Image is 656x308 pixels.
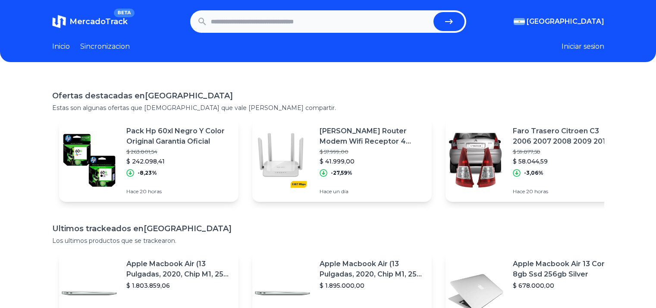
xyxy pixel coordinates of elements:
p: $ 41.999,00 [320,157,425,166]
a: Featured image[PERSON_NAME] Router Modem Wifi Receptor 4 Antena Mesh 5g Ac1200mbps$ 57.999,00$ 41... [252,119,432,202]
h1: Ultimos trackeados en [GEOGRAPHIC_DATA] [52,223,604,235]
img: Featured image [59,130,119,191]
p: Pack Hp 60xl Negro Y Color Original Garantia Oficial [126,126,232,147]
p: Hace un día [320,188,425,195]
a: Sincronizacion [80,41,130,52]
span: BETA [114,9,134,17]
p: Apple Macbook Air (13 Pulgadas, 2020, Chip M1, 256 Gb De Ssd, 8 Gb De Ram) - Plata [320,259,425,280]
p: $ 242.098,41 [126,157,232,166]
p: $ 57.999,00 [320,148,425,155]
p: Faro Trasero Citroen C3 2006 2007 2008 2009 2010 2011 Orig [513,126,618,147]
h1: Ofertas destacadas en [GEOGRAPHIC_DATA] [52,90,604,102]
p: $ 59.877,58 [513,148,618,155]
p: Hace 20 horas [126,188,232,195]
a: Featured imageFaro Trasero Citroen C3 2006 2007 2008 2009 2010 2011 Orig$ 59.877,58$ 58.044,59-3,... [446,119,625,202]
img: Featured image [252,130,313,191]
p: Estas son algunas ofertas que [DEMOGRAPHIC_DATA] que vale [PERSON_NAME] compartir. [52,104,604,112]
p: -8,23% [138,170,157,176]
span: [GEOGRAPHIC_DATA] [527,16,604,27]
a: Inicio [52,41,70,52]
a: Featured imagePack Hp 60xl Negro Y Color Original Garantia Oficial$ 263.801,54$ 242.098,41-8,23%H... [59,119,239,202]
a: MercadoTrackBETA [52,15,128,28]
span: MercadoTrack [69,17,128,26]
img: Argentina [514,18,525,25]
p: $ 1.895.000,00 [320,281,425,290]
p: -3,06% [524,170,543,176]
p: $ 678.000,00 [513,281,618,290]
p: Apple Macbook Air (13 Pulgadas, 2020, Chip M1, 256 Gb De Ssd, 8 Gb De Ram) - Plata [126,259,232,280]
p: $ 58.044,59 [513,157,618,166]
p: -27,59% [331,170,352,176]
button: [GEOGRAPHIC_DATA] [514,16,604,27]
img: Featured image [446,130,506,191]
img: MercadoTrack [52,15,66,28]
p: Apple Macbook Air 13 Core I5 8gb Ssd 256gb Silver [513,259,618,280]
p: $ 263.801,54 [126,148,232,155]
button: Iniciar sesion [562,41,604,52]
p: Hace 20 horas [513,188,618,195]
p: $ 1.803.859,06 [126,281,232,290]
p: [PERSON_NAME] Router Modem Wifi Receptor 4 Antena Mesh 5g Ac1200mbps [320,126,425,147]
p: Los ultimos productos que se trackearon. [52,236,604,245]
